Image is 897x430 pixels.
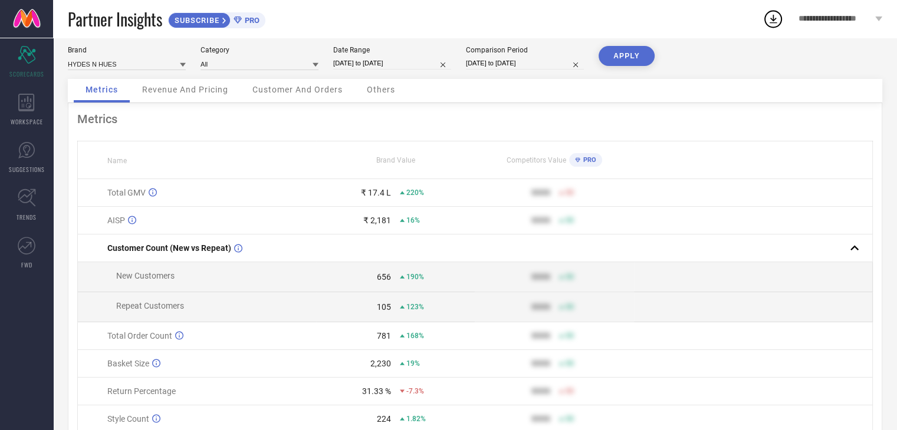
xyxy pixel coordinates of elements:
div: 9999 [531,302,550,312]
div: 2,230 [370,359,391,368]
span: 50 [566,387,574,395]
span: Partner Insights [68,7,162,31]
span: TRENDS [17,213,37,221]
span: PRO [242,16,259,25]
button: APPLY [599,46,655,66]
span: Total GMV [107,188,146,197]
span: 220% [406,188,424,197]
div: 656 [377,272,391,282]
div: ₹ 17.4 L [361,188,391,197]
span: Total Order Count [107,331,172,340]
span: New Customers [116,271,175,280]
span: Competitors Value [507,156,566,164]
span: WORKSPACE [11,117,43,126]
span: AISP [107,216,125,225]
span: Return Percentage [107,386,176,396]
div: 9999 [531,188,550,197]
div: Comparison Period [466,46,584,54]
input: Select comparison period [466,57,584,70]
span: -7.3% [406,387,424,395]
div: Open download list [763,8,784,29]
span: SUBSCRIBE [169,16,222,25]
span: 19% [406,359,420,368]
span: FWD [21,260,32,269]
span: Basket Size [107,359,149,368]
span: 190% [406,273,424,281]
div: 9999 [531,414,550,424]
span: Metrics [86,85,118,94]
div: Date Range [333,46,451,54]
div: Metrics [77,112,873,126]
span: Customer And Orders [252,85,343,94]
span: Revenue And Pricing [142,85,228,94]
span: Brand Value [376,156,415,164]
span: 50 [566,332,574,340]
span: 50 [566,273,574,281]
div: 105 [377,302,391,312]
div: 9999 [531,386,550,396]
span: PRO [580,156,596,164]
a: SUBSCRIBEPRO [168,9,265,28]
span: 50 [566,216,574,224]
div: 781 [377,331,391,340]
div: 9999 [531,359,550,368]
div: 9999 [531,272,550,282]
span: SUGGESTIONS [9,165,45,174]
input: Select date range [333,57,451,70]
span: Others [367,85,395,94]
span: 16% [406,216,420,224]
div: 9999 [531,216,550,225]
div: Brand [68,46,186,54]
span: 50 [566,415,574,423]
span: 50 [566,359,574,368]
span: 50 [566,303,574,311]
span: 123% [406,303,424,311]
div: 31.33 % [362,386,391,396]
span: Repeat Customers [116,301,184,310]
span: 1.82% [406,415,426,423]
span: SCORECARDS [9,70,44,78]
span: Style Count [107,414,149,424]
div: Category [201,46,318,54]
div: 224 [377,414,391,424]
span: Customer Count (New vs Repeat) [107,243,231,253]
span: 50 [566,188,574,197]
span: 168% [406,332,424,340]
span: Name [107,157,127,165]
div: ₹ 2,181 [363,216,391,225]
div: 9999 [531,331,550,340]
